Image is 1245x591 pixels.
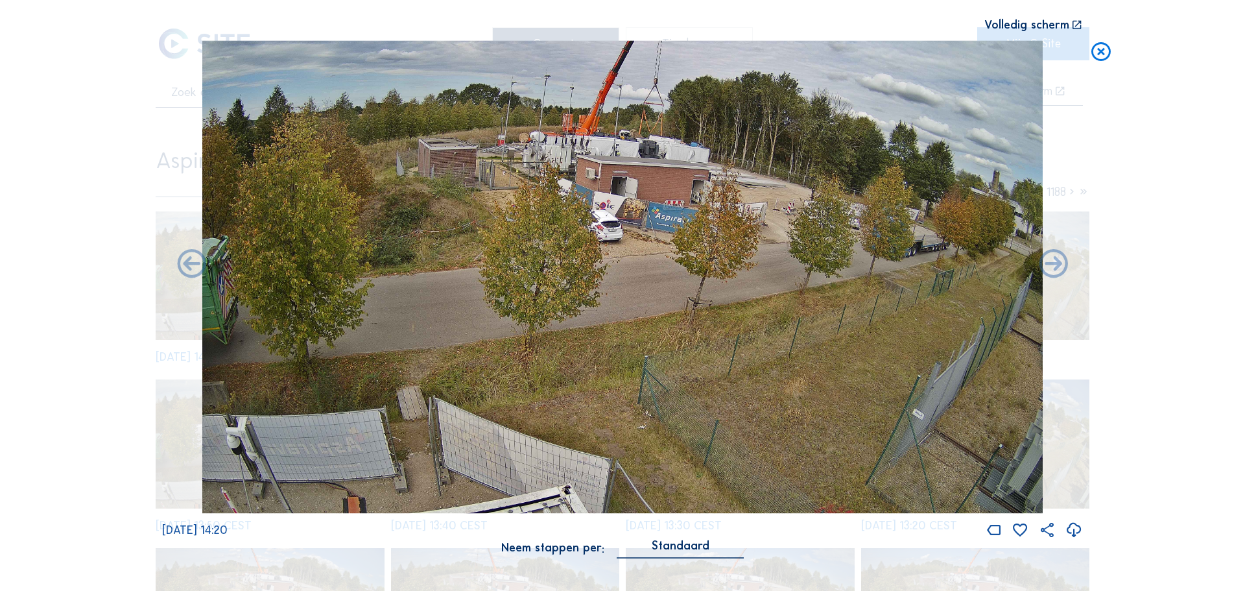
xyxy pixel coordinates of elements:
span: [DATE] 14:20 [162,524,228,538]
div: Neem stappen per: [501,542,604,554]
div: Standaard [617,540,744,557]
i: Back [1036,247,1071,282]
div: Standaard [652,540,709,551]
i: Forward [174,247,209,282]
img: Image [202,40,1043,513]
div: Volledig scherm [984,19,1069,32]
